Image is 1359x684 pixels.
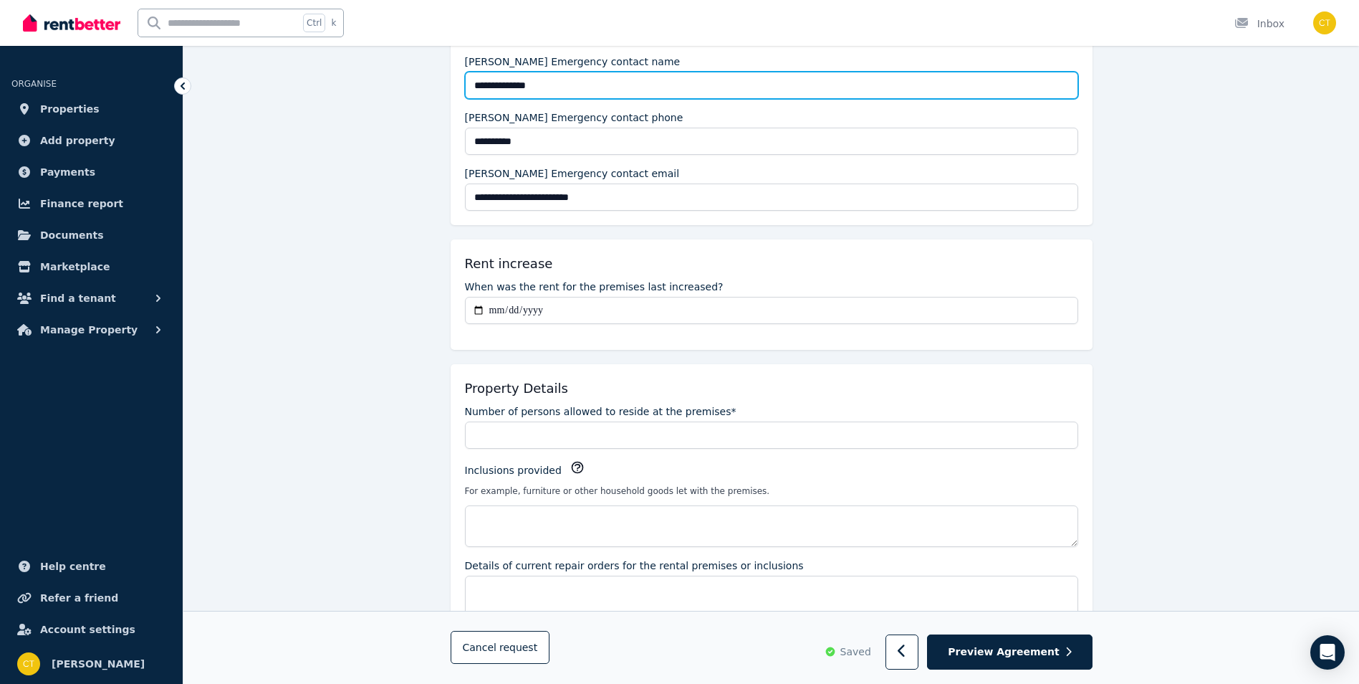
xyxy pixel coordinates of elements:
[1234,16,1284,31] div: Inbox
[11,584,171,612] a: Refer a friend
[11,189,171,218] a: Finance report
[11,615,171,644] a: Account settings
[463,642,538,654] span: Cancel
[11,284,171,313] button: Find a tenant
[465,280,724,294] label: When was the rent for the premises last increased?
[465,404,736,419] label: Number of persons allowed to reside at the premises*
[23,12,120,34] img: RentBetter
[11,552,171,581] a: Help centre
[40,321,138,338] span: Manage Property
[52,655,145,673] span: [PERSON_NAME]
[40,258,110,275] span: Marketplace
[840,645,871,660] span: Saved
[17,652,40,675] img: Colleen Thomas
[331,17,336,29] span: k
[40,100,100,118] span: Properties
[465,254,553,274] h5: Rent increase
[465,485,1078,497] p: For example, furniture or other household goods let with the premises.
[303,14,325,32] span: Ctrl
[11,79,57,89] span: ORGANISE
[465,54,681,69] label: [PERSON_NAME] Emergency contact name
[11,95,171,123] a: Properties
[11,126,171,155] a: Add property
[40,621,135,638] span: Account settings
[40,589,118,607] span: Refer a friend
[40,558,106,575] span: Help centre
[40,163,95,181] span: Payments
[927,635,1092,670] button: Preview Agreement
[465,166,680,181] label: [PERSON_NAME] Emergency contact email
[465,110,683,125] label: [PERSON_NAME] Emergency contact phone
[465,379,568,399] h5: Property Details
[465,559,804,573] label: Details of current repair orders for the rental premises or inclusions
[11,221,171,250] a: Documents
[465,463,562,478] label: Inclusions provided
[948,645,1059,660] span: Preview Agreement
[11,315,171,344] button: Manage Property
[451,632,550,665] button: Cancelrequest
[1313,11,1336,34] img: Colleen Thomas
[11,158,171,186] a: Payments
[40,227,104,244] span: Documents
[40,195,123,212] span: Finance report
[40,132,115,149] span: Add property
[499,641,537,655] span: request
[40,290,116,307] span: Find a tenant
[1310,635,1345,670] div: Open Intercom Messenger
[11,252,171,281] a: Marketplace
